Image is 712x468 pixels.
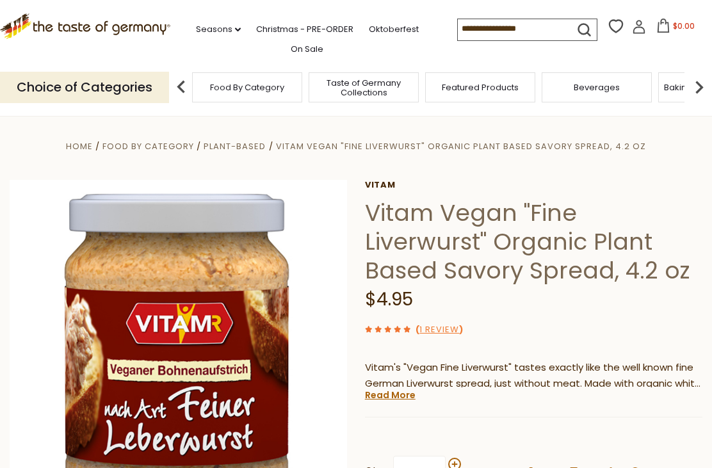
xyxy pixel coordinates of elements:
[365,389,416,401] a: Read More
[276,140,646,152] a: Vitam Vegan "Fine Liverwurst" Organic Plant Based Savory Spread, 4.2 oz
[210,83,284,92] a: Food By Category
[365,360,702,392] p: Vitam's "Vegan Fine Liverwurst" tastes exactly like the well known fine German Liverwurst spread,...
[66,140,93,152] a: Home
[102,140,194,152] a: Food By Category
[365,287,413,312] span: $4.95
[168,74,194,100] img: previous arrow
[419,323,459,337] a: 1 Review
[649,19,703,38] button: $0.00
[204,140,266,152] a: Plant-Based
[369,22,419,36] a: Oktoberfest
[256,22,353,36] a: Christmas - PRE-ORDER
[365,180,702,190] a: Vitam
[442,83,519,92] a: Featured Products
[196,22,241,36] a: Seasons
[416,323,463,335] span: ( )
[686,74,712,100] img: next arrow
[574,83,620,92] a: Beverages
[365,198,702,285] h1: Vitam Vegan "Fine Liverwurst" Organic Plant Based Savory Spread, 4.2 oz
[291,42,323,56] a: On Sale
[673,20,695,31] span: $0.00
[312,78,415,97] a: Taste of Germany Collections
